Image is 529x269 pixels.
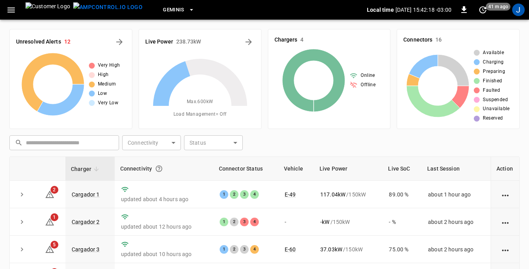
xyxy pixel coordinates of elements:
[486,3,511,11] span: 41 m ago
[145,38,173,46] h6: Live Power
[98,80,116,88] span: Medium
[240,245,249,254] div: 3
[45,218,54,224] a: 1
[71,164,101,174] span: Charger
[163,5,184,15] span: Geminis
[422,236,491,263] td: about 2 hours ago
[278,157,314,181] th: Vehicle
[285,191,296,198] a: E-49
[483,77,502,85] span: Finished
[250,245,259,254] div: 4
[230,245,238,254] div: 2
[64,38,70,46] h6: 12
[45,191,54,197] a: 2
[361,81,376,89] span: Offline
[250,190,259,199] div: 4
[483,58,504,66] span: Charging
[320,191,345,198] p: 117.04 kW
[491,157,519,181] th: Action
[121,223,207,231] p: updated about 12 hours ago
[250,218,259,226] div: 4
[361,72,375,80] span: Online
[16,38,61,46] h6: Unresolved Alerts
[483,105,509,113] span: Unavailable
[403,36,432,44] h6: Connectors
[320,218,376,226] div: / 150 kW
[16,189,28,200] button: expand row
[367,6,394,14] p: Local time
[483,87,500,95] span: Faulted
[500,191,510,198] div: action cell options
[152,162,166,176] button: Connection between the charger and our software.
[435,36,442,44] h6: 16
[113,36,126,48] button: All Alerts
[422,181,491,208] td: about 1 hour ago
[16,216,28,228] button: expand row
[45,246,54,252] a: 5
[121,250,207,258] p: updated about 10 hours ago
[240,218,249,226] div: 3
[500,245,510,253] div: action cell options
[278,208,314,236] td: -
[422,157,491,181] th: Last Session
[72,246,100,253] a: Cargador 3
[173,111,227,118] span: Load Management = Off
[483,68,505,76] span: Preparing
[220,218,228,226] div: 1
[483,115,503,122] span: Reserved
[320,245,342,253] p: 37.03 kW
[120,162,208,176] div: Connectivity
[477,4,489,16] button: set refresh interval
[220,245,228,254] div: 1
[230,218,238,226] div: 2
[72,191,100,198] a: Cargador 1
[51,186,58,194] span: 2
[213,157,278,181] th: Connector Status
[422,208,491,236] td: about 2 hours ago
[500,218,510,226] div: action cell options
[320,191,376,198] div: / 150 kW
[483,96,508,104] span: Suspended
[300,36,303,44] h6: 4
[383,181,422,208] td: 89.00 %
[72,219,100,225] a: Cargador 2
[121,195,207,203] p: updated about 4 hours ago
[51,213,58,221] span: 1
[230,190,238,199] div: 2
[383,236,422,263] td: 75.00 %
[395,6,451,14] p: [DATE] 15:42:18 -03:00
[483,49,504,57] span: Available
[285,246,296,253] a: E-60
[98,99,118,107] span: Very Low
[73,2,143,12] img: ampcontrol.io logo
[242,36,255,48] button: Energy Overview
[98,71,109,79] span: High
[25,2,70,17] img: Customer Logo
[314,157,383,181] th: Live Power
[16,244,28,255] button: expand row
[383,208,422,236] td: - %
[220,190,228,199] div: 1
[320,245,376,253] div: / 150 kW
[176,38,201,46] h6: 238.73 kW
[512,4,525,16] div: profile-icon
[320,218,329,226] p: - kW
[51,241,58,249] span: 5
[240,190,249,199] div: 3
[160,2,198,18] button: Geminis
[383,157,422,181] th: Live SoC
[98,90,107,98] span: Low
[274,36,298,44] h6: Chargers
[187,98,213,106] span: Max. 600 kW
[98,62,120,69] span: Very High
